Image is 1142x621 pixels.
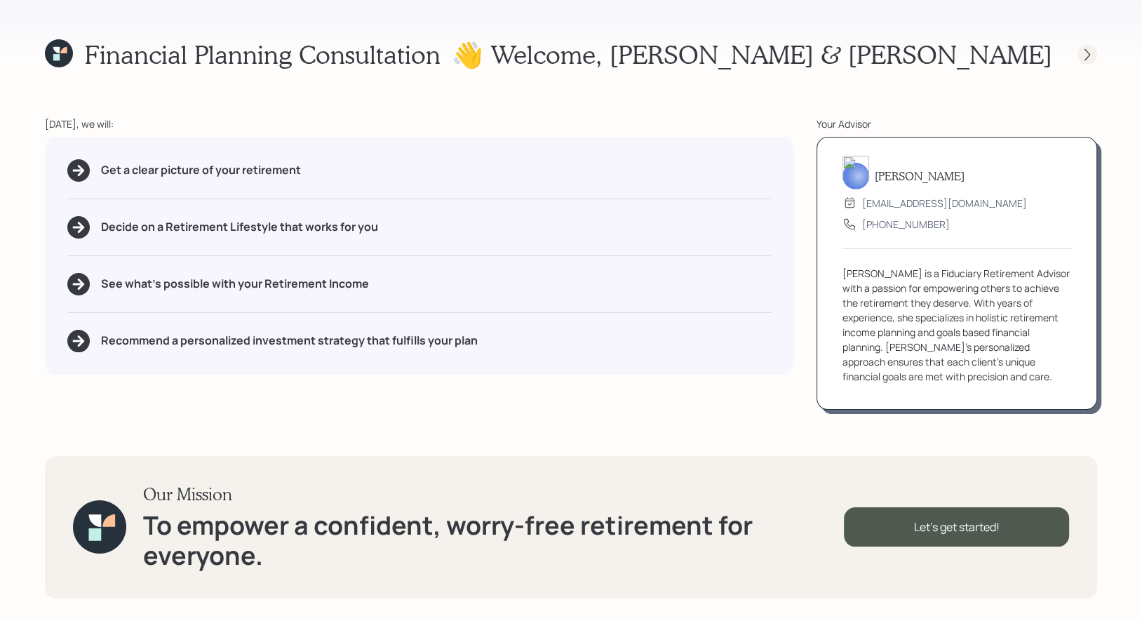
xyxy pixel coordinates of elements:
h3: Our Mission [143,484,844,505]
h5: Decide on a Retirement Lifestyle that works for you [101,220,378,234]
h1: 👋 Welcome , [PERSON_NAME] & [PERSON_NAME] [452,39,1052,69]
h5: [PERSON_NAME] [875,169,965,182]
div: Let's get started! [844,507,1069,547]
img: treva-nostdahl-headshot.png [842,156,869,189]
h1: Financial Planning Consultation [84,39,441,69]
h1: To empower a confident, worry-free retirement for everyone. [143,510,844,570]
div: [EMAIL_ADDRESS][DOMAIN_NAME] [862,196,1027,211]
div: Your Advisor [817,116,1097,131]
h5: See what's possible with your Retirement Income [101,277,369,291]
h5: Get a clear picture of your retirement [101,163,301,177]
div: [PHONE_NUMBER] [862,217,950,232]
div: [PERSON_NAME] is a Fiduciary Retirement Advisor with a passion for empowering others to achieve t... [842,266,1071,384]
h5: Recommend a personalized investment strategy that fulfills your plan [101,334,478,347]
div: [DATE], we will: [45,116,794,131]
